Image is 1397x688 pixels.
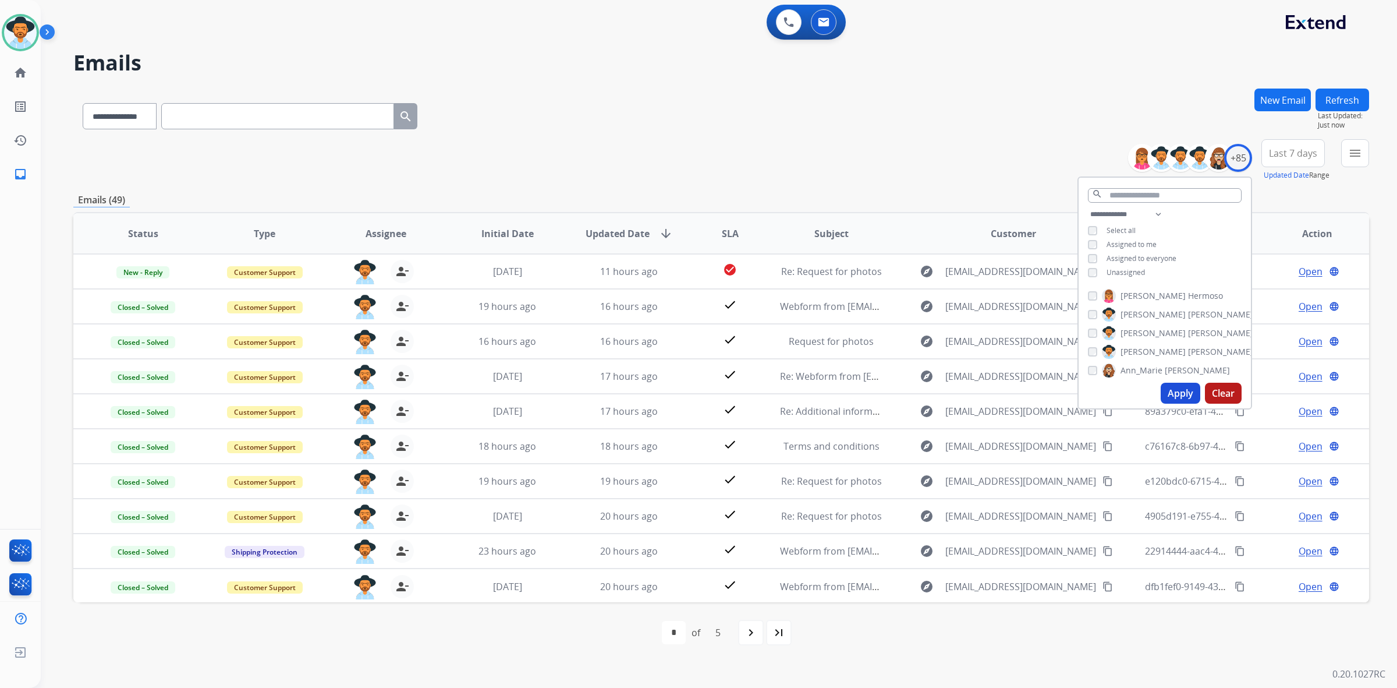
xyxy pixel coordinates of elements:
span: 11 hours ago [600,265,658,278]
span: Customer Support [227,476,303,488]
mat-icon: check [723,333,737,347]
span: Re: Request for photos [781,510,882,523]
span: [EMAIL_ADDRESS][DOMAIN_NAME] [945,474,1096,488]
span: Closed – Solved [111,441,175,453]
span: Assignee [366,227,406,241]
span: [EMAIL_ADDRESS][DOMAIN_NAME] [945,264,1096,278]
span: Customer Support [227,336,303,348]
mat-icon: search [1092,189,1102,199]
mat-icon: content_copy [1102,511,1113,521]
span: [EMAIL_ADDRESS][DOMAIN_NAME] [945,439,1096,453]
span: Customer Support [227,581,303,594]
span: Terms and conditions [783,440,880,453]
img: agent-avatar [353,400,377,424]
mat-icon: person_remove [395,264,409,278]
mat-icon: language [1329,546,1339,556]
mat-icon: content_copy [1102,476,1113,486]
img: avatar [4,16,37,49]
span: Just now [1318,121,1369,130]
span: 20 hours ago [600,580,658,593]
div: 5 [706,621,730,644]
mat-icon: person_remove [395,509,409,523]
span: [EMAIL_ADDRESS][DOMAIN_NAME] [945,509,1096,523]
span: Last Updated: [1318,111,1369,121]
span: [EMAIL_ADDRESS][DOMAIN_NAME] [945,369,1096,383]
span: [EMAIL_ADDRESS][DOMAIN_NAME] [945,299,1096,313]
span: Re: Webform from [EMAIL_ADDRESS][DOMAIN_NAME] on [DATE] [780,370,1059,383]
span: Customer [991,227,1036,241]
span: Assigned to everyone [1107,253,1176,263]
span: Open [1299,369,1322,383]
span: Closed – Solved [111,336,175,348]
span: Customer Support [227,406,303,418]
span: Customer Support [227,266,303,278]
span: 23 hours ago [478,545,536,558]
button: Last 7 days [1261,139,1325,167]
span: 19 hours ago [600,475,658,488]
mat-icon: person_remove [395,580,409,594]
span: Open [1299,264,1322,278]
mat-icon: content_copy [1102,406,1113,417]
mat-icon: explore [920,544,934,558]
mat-icon: content_copy [1102,546,1113,556]
mat-icon: check [723,368,737,382]
mat-icon: person_remove [395,544,409,558]
span: e120bdc0-6715-4040-b8da-cfe8aaf9ae09 [1145,475,1321,488]
mat-icon: check_circle [723,263,737,277]
mat-icon: check [723,298,737,312]
span: [PERSON_NAME] [1165,365,1230,376]
span: 4905d191-e755-46fa-aa07-87170a0243ff [1145,510,1318,523]
mat-icon: content_copy [1235,581,1245,592]
mat-icon: content_copy [1102,441,1113,451]
mat-icon: content_copy [1102,581,1113,592]
span: Webform from [EMAIL_ADDRESS][DOMAIN_NAME] on [DATE] [780,580,1044,593]
span: Closed – Solved [111,371,175,383]
mat-icon: search [399,110,413,124]
span: [EMAIL_ADDRESS][DOMAIN_NAME] [945,544,1096,558]
span: Open [1299,544,1322,558]
p: 0.20.1027RC [1332,667,1385,681]
mat-icon: language [1329,371,1339,382]
span: 20 hours ago [600,510,658,523]
th: Action [1247,213,1369,254]
span: 16 hours ago [600,335,658,348]
span: Initial Date [481,227,534,241]
mat-icon: explore [920,264,934,278]
mat-icon: explore [920,404,934,418]
mat-icon: explore [920,439,934,453]
span: 17 hours ago [600,405,658,418]
span: Updated Date [586,227,650,241]
span: [DATE] [493,265,522,278]
mat-icon: content_copy [1235,406,1245,417]
mat-icon: person_remove [395,404,409,418]
span: 16 hours ago [478,335,536,348]
mat-icon: check [723,507,737,521]
span: Closed – Solved [111,511,175,523]
img: agent-avatar [353,330,377,354]
span: 19 hours ago [478,475,536,488]
mat-icon: check [723,472,737,486]
span: Customer Support [227,441,303,453]
span: 16 hours ago [600,300,658,313]
mat-icon: content_copy [1235,546,1245,556]
img: agent-avatar [353,539,377,564]
span: Webform from [EMAIL_ADDRESS][DOMAIN_NAME] on [DATE] [780,300,1044,313]
span: [PERSON_NAME] [1121,290,1186,302]
img: agent-avatar [353,365,377,389]
span: [PERSON_NAME] [1121,309,1186,320]
span: Webform from [EMAIL_ADDRESS][DOMAIN_NAME] on [DATE] [780,545,1044,558]
mat-icon: check [723,578,737,592]
mat-icon: explore [920,369,934,383]
mat-icon: explore [920,509,934,523]
span: Closed – Solved [111,406,175,418]
mat-icon: language [1329,406,1339,417]
span: Customer Support [227,301,303,313]
button: Clear [1205,383,1242,404]
mat-icon: language [1329,441,1339,451]
span: Re: Request for photos [781,265,882,278]
mat-icon: list_alt [13,100,27,114]
span: Re: Request for photos [781,475,882,488]
mat-icon: language [1329,581,1339,592]
mat-icon: explore [920,334,934,348]
mat-icon: arrow_downward [659,227,673,241]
